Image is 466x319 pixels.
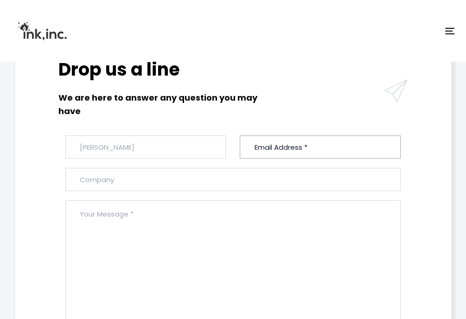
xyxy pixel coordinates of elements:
input: Email Address * [240,135,401,159]
input: Company [65,168,401,191]
h6: We are here to answer any question you may have [58,91,262,118]
input: Full Name * [65,135,226,159]
img: Ink, Inc. | Marketing Agency [12,10,73,51]
h2: Drop us a line [58,58,262,81]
